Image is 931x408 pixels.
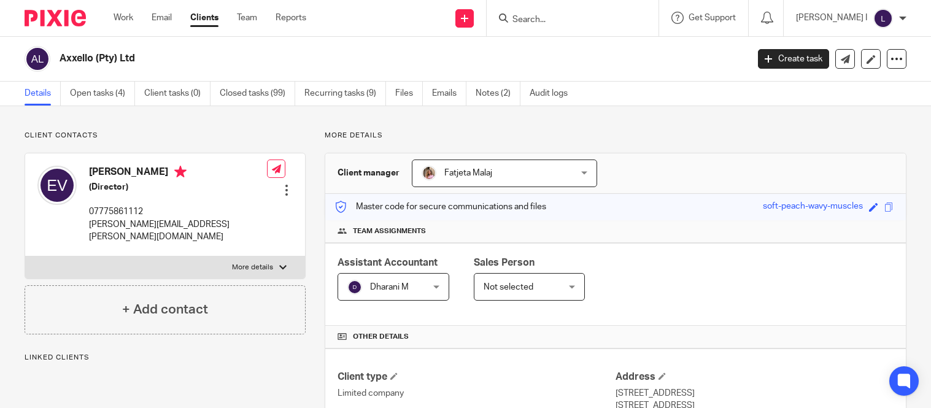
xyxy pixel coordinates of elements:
[338,167,400,179] h3: Client manager
[370,283,409,291] span: Dharani M
[338,258,438,268] span: Assistant Accountant
[334,201,546,213] p: Master code for secure communications and files
[232,263,273,272] p: More details
[25,10,86,26] img: Pixie
[476,82,520,106] a: Notes (2)
[873,9,893,28] img: svg%3E
[114,12,133,24] a: Work
[89,218,267,244] p: [PERSON_NAME][EMAIL_ADDRESS][PERSON_NAME][DOMAIN_NAME]
[689,13,736,22] span: Get Support
[616,387,894,399] p: [STREET_ADDRESS]
[276,12,306,24] a: Reports
[122,300,208,319] h4: + Add contact
[530,82,577,106] a: Audit logs
[25,82,61,106] a: Details
[89,206,267,218] p: 07775861112
[237,12,257,24] a: Team
[474,258,535,268] span: Sales Person
[152,12,172,24] a: Email
[37,166,77,205] img: svg%3E
[347,280,362,294] img: svg%3E
[174,166,187,178] i: Primary
[89,181,267,193] h5: (Director)
[444,169,492,177] span: Fatjeta Malaj
[353,332,409,342] span: Other details
[70,82,135,106] a: Open tasks (4)
[25,131,306,140] p: Client contacts
[484,283,533,291] span: Not selected
[353,226,426,236] span: Team assignments
[25,46,50,72] img: svg%3E
[144,82,211,106] a: Client tasks (0)
[616,371,894,383] h4: Address
[763,200,863,214] div: soft-peach-wavy-muscles
[422,166,436,180] img: MicrosoftTeams-image%20(5).png
[190,12,218,24] a: Clients
[25,353,306,363] p: Linked clients
[325,131,906,140] p: More details
[338,387,616,399] p: Limited company
[89,166,267,181] h4: [PERSON_NAME]
[796,12,867,24] p: [PERSON_NAME] I
[432,82,466,106] a: Emails
[395,82,423,106] a: Files
[60,52,603,65] h2: Axxello (Pty) Ltd
[304,82,386,106] a: Recurring tasks (9)
[511,15,622,26] input: Search
[220,82,295,106] a: Closed tasks (99)
[338,371,616,383] h4: Client type
[758,49,829,69] a: Create task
